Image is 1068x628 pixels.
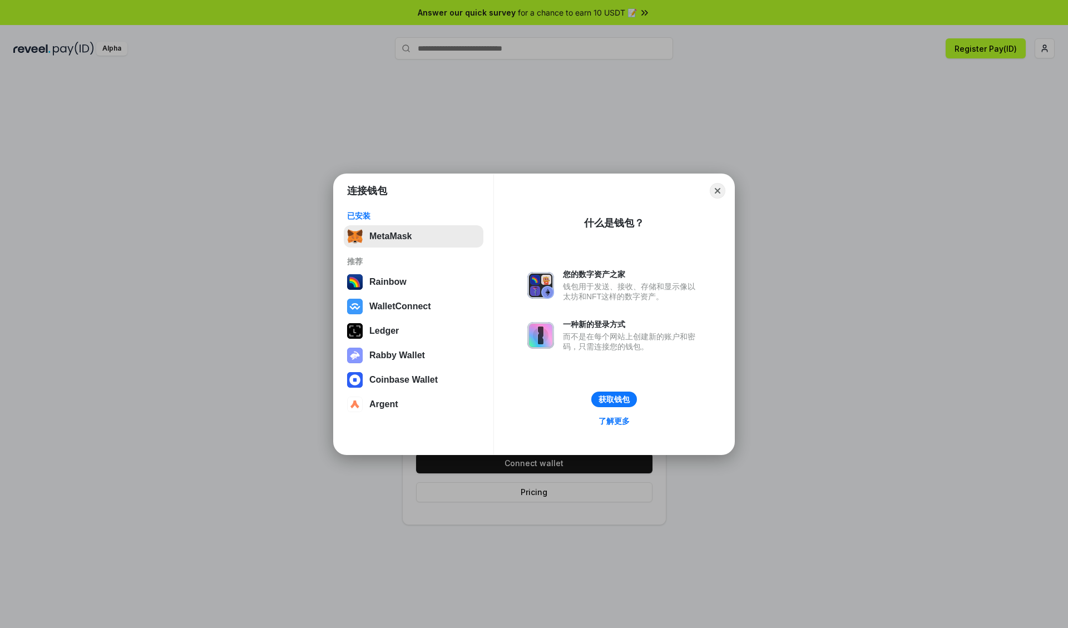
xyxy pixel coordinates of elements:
[344,344,483,367] button: Rabby Wallet
[369,277,407,287] div: Rainbow
[347,274,363,290] img: svg+xml,%3Csvg%20width%3D%22120%22%20height%3D%22120%22%20viewBox%3D%220%200%20120%20120%22%20fil...
[369,399,398,409] div: Argent
[527,272,554,299] img: svg+xml,%3Csvg%20xmlns%3D%22http%3A%2F%2Fwww.w3.org%2F2000%2Fsvg%22%20fill%3D%22none%22%20viewBox...
[344,225,483,248] button: MetaMask
[344,295,483,318] button: WalletConnect
[369,231,412,241] div: MetaMask
[347,211,480,221] div: 已安装
[599,394,630,404] div: 获取钱包
[599,416,630,426] div: 了解更多
[369,326,399,336] div: Ledger
[710,183,725,199] button: Close
[563,269,701,279] div: 您的数字资产之家
[347,323,363,339] img: svg+xml,%3Csvg%20xmlns%3D%22http%3A%2F%2Fwww.w3.org%2F2000%2Fsvg%22%20width%3D%2228%22%20height%3...
[563,332,701,352] div: 而不是在每个网站上创建新的账户和密码，只需连接您的钱包。
[591,392,637,407] button: 获取钱包
[347,299,363,314] img: svg+xml,%3Csvg%20width%3D%2228%22%20height%3D%2228%22%20viewBox%3D%220%200%2028%2028%22%20fill%3D...
[344,271,483,293] button: Rainbow
[347,348,363,363] img: svg+xml,%3Csvg%20xmlns%3D%22http%3A%2F%2Fwww.w3.org%2F2000%2Fsvg%22%20fill%3D%22none%22%20viewBox...
[369,350,425,360] div: Rabby Wallet
[344,393,483,416] button: Argent
[527,322,554,349] img: svg+xml,%3Csvg%20xmlns%3D%22http%3A%2F%2Fwww.w3.org%2F2000%2Fsvg%22%20fill%3D%22none%22%20viewBox...
[347,184,387,197] h1: 连接钱包
[563,281,701,301] div: 钱包用于发送、接收、存储和显示像以太坊和NFT这样的数字资产。
[347,256,480,266] div: 推荐
[347,372,363,388] img: svg+xml,%3Csvg%20width%3D%2228%22%20height%3D%2228%22%20viewBox%3D%220%200%2028%2028%22%20fill%3D...
[592,414,636,428] a: 了解更多
[344,369,483,391] button: Coinbase Wallet
[563,319,701,329] div: 一种新的登录方式
[347,397,363,412] img: svg+xml,%3Csvg%20width%3D%2228%22%20height%3D%2228%22%20viewBox%3D%220%200%2028%2028%22%20fill%3D...
[347,229,363,244] img: svg+xml,%3Csvg%20fill%3D%22none%22%20height%3D%2233%22%20viewBox%3D%220%200%2035%2033%22%20width%...
[369,301,431,311] div: WalletConnect
[584,216,644,230] div: 什么是钱包？
[344,320,483,342] button: Ledger
[369,375,438,385] div: Coinbase Wallet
